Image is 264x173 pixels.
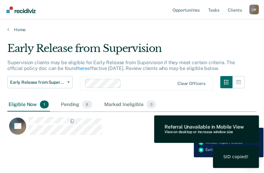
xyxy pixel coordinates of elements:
div: Pending6 [60,98,93,112]
div: SID copied! [223,154,249,160]
a: here [77,65,87,71]
p: Supervision clients may be eligible for Early Release from Supervision if they meet certain crite... [7,60,235,71]
img: Recidiviz [6,6,36,13]
div: Marked Ineligible0 [103,98,158,112]
button: Profile dropdown button [249,5,259,14]
span: 6 [82,101,92,109]
div: Referral Unavailable in Mobile View [165,124,244,130]
span: 0 [147,101,156,109]
button: Early Release from Supervision [7,76,73,88]
span: Early Release from Supervision [10,80,65,85]
div: L W [249,5,259,14]
div: Eligible Now1 [7,98,50,112]
div: Clear officers [177,81,205,86]
a: Home [7,27,257,32]
span: 1 [40,101,49,109]
div: Early Release from Supervision [7,42,245,60]
div: CaseloadOpportunityCell-02766349 [7,117,226,141]
div: View on desktop or increase window size [165,130,244,134]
